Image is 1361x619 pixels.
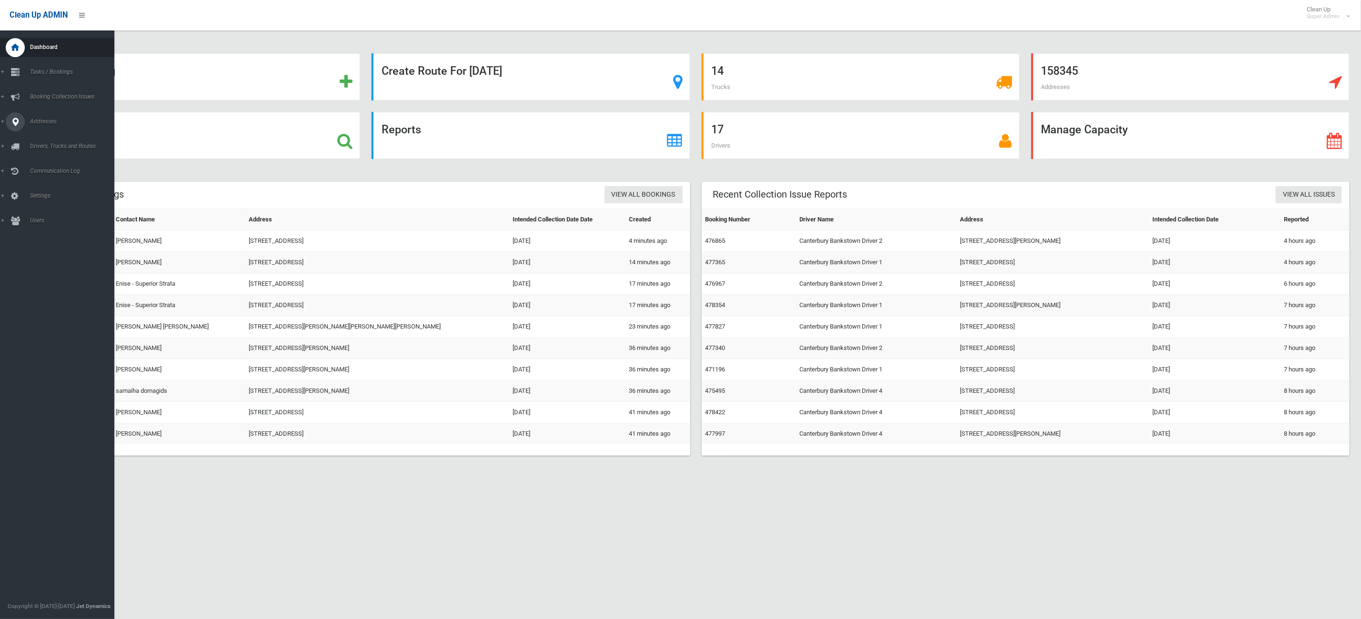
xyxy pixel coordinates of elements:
td: [DATE] [1149,295,1280,316]
td: [STREET_ADDRESS][PERSON_NAME] [957,295,1149,316]
td: [PERSON_NAME] [112,252,245,273]
strong: 14 [712,64,724,78]
td: [DATE] [509,230,625,252]
td: [PERSON_NAME] [112,338,245,359]
th: Reported [1280,209,1350,230]
th: Booking Number [702,209,796,230]
td: 4 hours ago [1280,252,1350,273]
td: [STREET_ADDRESS] [957,380,1149,402]
td: [DATE] [509,380,625,402]
td: [PERSON_NAME] [112,230,245,252]
td: Canterbury Bankstown Driver 2 [796,273,957,295]
a: 475495 [706,387,726,394]
a: 476865 [706,237,726,244]
td: 8 hours ago [1280,380,1350,402]
td: Canterbury Bankstown Driver 4 [796,402,957,423]
th: Contact Name [112,209,245,230]
td: [DATE] [509,252,625,273]
td: Enise - Superior Strata [112,295,245,316]
td: [DATE] [509,273,625,295]
td: 41 minutes ago [625,423,690,445]
td: [STREET_ADDRESS][PERSON_NAME] [245,380,509,402]
td: Canterbury Bankstown Driver 1 [796,252,957,273]
th: Intended Collection Date Date [509,209,625,230]
a: Add Booking [42,53,360,100]
strong: 17 [712,123,724,136]
strong: Manage Capacity [1041,123,1128,136]
td: 4 minutes ago [625,230,690,252]
td: Enise - Superior Strata [112,273,245,295]
span: Settings [27,192,125,199]
a: 478354 [706,301,726,309]
span: Communication Log [27,168,125,174]
a: 17 Drivers [702,112,1020,159]
span: Drivers [712,142,731,149]
td: [STREET_ADDRESS] [957,359,1149,380]
td: [STREET_ADDRESS] [957,316,1149,338]
td: [DATE] [1149,230,1280,252]
strong: 158345 [1041,64,1079,78]
td: [DATE] [1149,316,1280,338]
td: [PERSON_NAME] [112,423,245,445]
span: Users [27,217,125,224]
td: [PERSON_NAME] [112,359,245,380]
td: [STREET_ADDRESS] [957,273,1149,295]
span: Dashboard [27,44,125,50]
td: [STREET_ADDRESS][PERSON_NAME] [957,230,1149,252]
span: Trucks [712,83,731,90]
td: 7 hours ago [1280,316,1350,338]
td: 4 hours ago [1280,230,1350,252]
td: Canterbury Bankstown Driver 4 [796,423,957,445]
a: 478422 [706,409,726,416]
a: Manage Capacity [1031,112,1350,159]
td: Canterbury Bankstown Driver 2 [796,338,957,359]
td: [DATE] [509,359,625,380]
td: [STREET_ADDRESS] [245,402,509,423]
th: Address [245,209,509,230]
td: [DATE] [1149,402,1280,423]
td: 6 hours ago [1280,273,1350,295]
th: Address [957,209,1149,230]
span: Clean Up [1302,6,1349,20]
td: 17 minutes ago [625,273,690,295]
td: Canterbury Bankstown Driver 4 [796,380,957,402]
small: Super Admin [1307,13,1340,20]
td: Canterbury Bankstown Driver 2 [796,230,957,252]
td: [STREET_ADDRESS] [245,423,509,445]
td: samaiha domagids [112,380,245,402]
td: [PERSON_NAME] [112,402,245,423]
td: [DATE] [1149,380,1280,402]
td: [STREET_ADDRESS] [957,252,1149,273]
td: [DATE] [509,402,625,423]
td: [DATE] [1149,423,1280,445]
span: Booking Collection Issues [27,93,125,100]
td: [DATE] [509,338,625,359]
td: [STREET_ADDRESS][PERSON_NAME] [957,423,1149,445]
td: 36 minutes ago [625,380,690,402]
a: 477827 [706,323,726,330]
td: [STREET_ADDRESS] [245,252,509,273]
td: [STREET_ADDRESS] [957,338,1149,359]
a: 158345 Addresses [1031,53,1350,100]
th: Created [625,209,690,230]
td: [DATE] [1149,338,1280,359]
td: 8 hours ago [1280,402,1350,423]
td: [DATE] [509,295,625,316]
header: Recent Collection Issue Reports [702,185,859,204]
strong: Reports [382,123,421,136]
td: [STREET_ADDRESS][PERSON_NAME][PERSON_NAME][PERSON_NAME] [245,316,509,338]
span: Drivers, Trucks and Routes [27,143,125,150]
td: [STREET_ADDRESS][PERSON_NAME] [245,338,509,359]
td: [STREET_ADDRESS] [245,230,509,252]
a: 477365 [706,259,726,266]
td: Canterbury Bankstown Driver 1 [796,359,957,380]
a: Reports [372,112,690,159]
td: 7 hours ago [1280,359,1350,380]
a: 471196 [706,366,726,373]
span: Clean Up ADMIN [10,10,68,20]
span: Addresses [1041,83,1070,90]
td: [PERSON_NAME] [PERSON_NAME] [112,316,245,338]
a: 476967 [706,280,726,287]
td: 23 minutes ago [625,316,690,338]
span: Copyright © [DATE]-[DATE] [8,603,75,609]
